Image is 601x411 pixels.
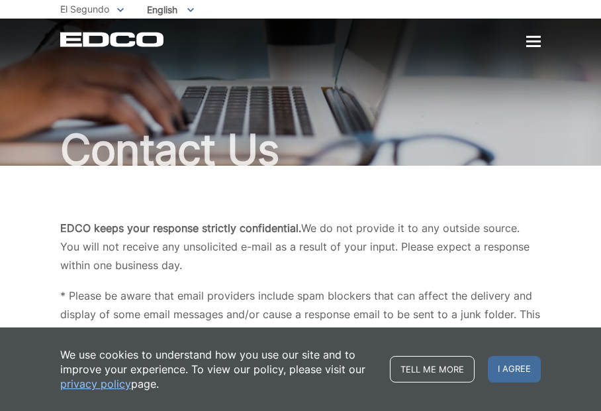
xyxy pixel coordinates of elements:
a: EDCD logo. Return to the homepage. [60,32,165,47]
span: El Segundo [60,3,109,15]
span: I agree [488,356,541,382]
p: We do not provide it to any outside source. You will not receive any unsolicited e-mail as a resu... [60,219,541,274]
b: EDCO keeps your response strictly confidential. [60,221,301,235]
p: We use cookies to understand how you use our site and to improve your experience. To view our pol... [60,347,377,391]
p: * Please be aware that email providers include spam blockers that can affect the delivery and dis... [60,286,541,398]
a: privacy policy [60,377,131,391]
h1: Contact Us [60,129,541,171]
a: Tell me more [390,356,475,382]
